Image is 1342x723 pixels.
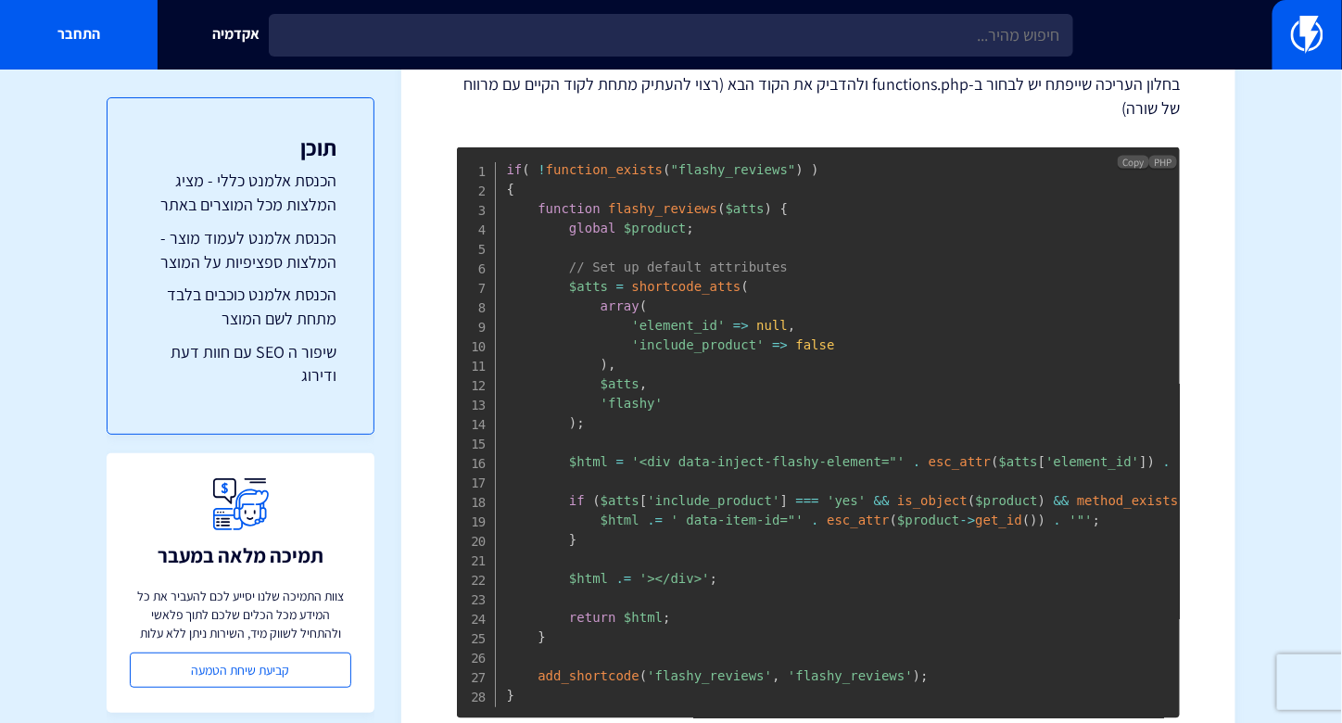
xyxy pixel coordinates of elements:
[639,493,647,508] span: [
[1149,156,1177,169] span: PHP
[780,201,788,216] span: {
[1179,493,1186,508] span: (
[733,318,749,333] span: =>
[269,14,1074,57] input: חיפוש מהיר...
[569,260,788,274] span: // Set up default attributes
[1118,156,1149,169] button: Copy
[671,513,804,527] span: ' data-item-id="'
[897,493,968,508] span: is_object
[601,513,639,527] span: $html
[663,162,670,177] span: (
[811,162,818,177] span: )
[795,162,803,177] span: )
[130,587,352,642] p: צוות התמיכה שלנו יסייע לכם להעביר את כל המידע מכל הכלים שלכם לתוך פלאשי ולהתחיל לשווק מיד, השירות...
[601,298,639,313] span: array
[506,688,513,703] span: }
[788,318,795,333] span: ,
[1054,513,1061,527] span: .
[1045,454,1139,469] span: 'element_id'
[546,162,663,177] span: function_exists
[576,415,584,430] span: ;
[569,454,608,469] span: $html
[827,493,866,508] span: 'yes'
[1030,513,1037,527] span: )
[538,201,600,216] span: function
[686,221,693,235] span: ;
[874,493,890,508] span: &&
[920,668,928,683] span: ;
[663,610,670,625] span: ;
[959,513,975,527] span: ->
[788,668,913,683] span: 'flashy_reviews'
[601,376,639,391] span: $atts
[756,318,788,333] span: null
[145,135,337,159] h3: תוכן
[639,298,647,313] span: (
[145,340,337,387] a: שיפור ה SEO עם חוות דעת ודירוג
[608,357,615,372] span: ,
[592,493,600,508] span: (
[647,513,663,527] span: .=
[741,279,748,294] span: (
[1077,493,1179,508] span: method_exists
[506,182,513,197] span: {
[1022,513,1030,527] span: (
[631,318,725,333] span: 'element_id'
[569,610,616,625] span: return
[772,668,779,683] span: ,
[569,493,585,508] span: if
[569,532,576,547] span: }
[913,454,920,469] span: .
[601,396,663,411] span: 'flashy'
[999,454,1038,469] span: $atts
[639,376,647,391] span: ,
[158,544,324,566] h3: תמיכה מלאה במעבר
[795,337,834,352] span: false
[130,653,352,688] a: קביעת שיחת הטמעה
[1147,454,1155,469] span: )
[522,162,529,177] span: (
[975,493,1037,508] span: $product
[538,629,545,644] span: }
[968,493,975,508] span: (
[639,668,647,683] span: (
[569,415,576,430] span: )
[780,493,788,508] span: ]
[975,513,1022,527] span: get_id
[145,226,337,273] a: הכנסת אלמנט לעמוד מוצר - המלצות ספציפיות על המוצר
[726,201,765,216] span: $atts
[616,279,624,294] span: =
[569,279,608,294] span: $atts
[506,162,522,177] span: if
[616,571,632,586] span: .=
[827,513,889,527] span: esc_attr
[717,201,725,216] span: (
[631,279,741,294] span: shortcode_atts
[631,454,905,469] span: '<div data-inject-flashy-element="'
[913,668,920,683] span: )
[1038,513,1045,527] span: )
[647,668,772,683] span: 'flashy_reviews'
[608,201,717,216] span: flashy_reviews
[765,201,772,216] span: )
[772,337,788,352] span: =>
[929,454,991,469] span: esc_attr
[624,610,663,625] span: $html
[1070,513,1093,527] span: '"'
[1139,454,1146,469] span: ]
[1054,493,1070,508] span: &&
[538,162,545,177] span: !
[897,513,959,527] span: $product
[457,72,1180,120] p: בחלון העריכה שייפתח יש לבחור ב-functions.php ולהדביק את הקוד הבא (רצוי להעתיק מתחת לקוד הקיים עם ...
[795,493,818,508] span: ===
[1093,513,1100,527] span: ;
[569,221,616,235] span: global
[569,571,608,586] span: $html
[145,283,337,330] a: הכנסת אלמנט כוכבים בלבד מתחת לשם המוצר
[616,454,624,469] span: =
[671,162,796,177] span: "flashy_reviews"
[890,513,897,527] span: (
[647,493,779,508] span: 'include_product'
[601,493,639,508] span: $atts
[991,454,998,469] span: (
